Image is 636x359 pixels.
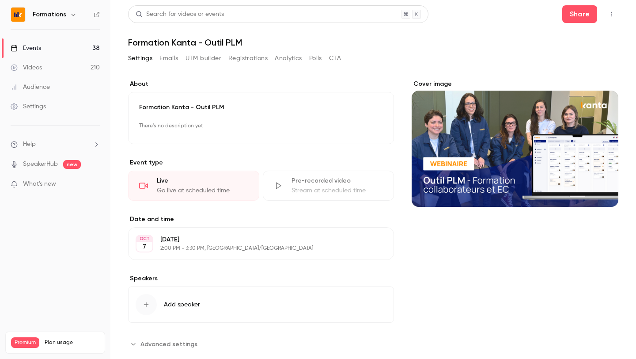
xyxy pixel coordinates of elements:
span: Add speaker [164,300,200,309]
li: help-dropdown-opener [11,140,100,149]
span: Premium [11,337,39,348]
span: Help [23,140,36,149]
div: Live [157,176,248,185]
button: Share [562,5,597,23]
button: Emails [159,51,178,65]
p: 7 [143,242,146,251]
label: Date and time [128,215,394,224]
button: Settings [128,51,152,65]
h6: Formations [33,10,66,19]
img: Formations [11,8,25,22]
div: Pre-recorded video [291,176,383,185]
label: Speakers [128,274,394,283]
a: SpeakerHub [23,160,58,169]
label: Cover image [412,80,618,88]
div: Go live at scheduled time [157,186,248,195]
div: OCT [136,236,152,242]
div: Settings [11,102,46,111]
span: Plan usage [45,339,99,346]
p: [DATE] [160,235,347,244]
div: Events [11,44,41,53]
button: Advanced settings [128,337,203,351]
div: Videos [11,63,42,72]
button: Polls [309,51,322,65]
p: Event type [128,158,394,167]
button: Add speaker [128,286,394,323]
p: Formation Kanta - Outil PLM [139,103,383,112]
div: Pre-recorded videoStream at scheduled time [263,171,394,201]
div: Audience [11,83,50,92]
button: CTA [329,51,341,65]
span: What's new [23,179,56,189]
div: Search for videos or events [136,10,224,19]
iframe: Noticeable Trigger [89,180,100,188]
label: About [128,80,394,88]
p: There's no description yet [139,119,383,133]
button: Analytics [275,51,302,65]
div: LiveGo live at scheduled time [128,171,259,201]
button: UTM builder [185,51,221,65]
div: Stream at scheduled time [291,186,383,195]
button: Registrations [228,51,268,65]
p: 2:00 PM - 3:30 PM, [GEOGRAPHIC_DATA]/[GEOGRAPHIC_DATA] [160,245,347,252]
section: Cover image [412,80,618,207]
span: new [63,160,81,169]
h1: Formation Kanta - Outil PLM [128,37,618,48]
section: Advanced settings [128,337,394,351]
span: Advanced settings [140,340,197,349]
